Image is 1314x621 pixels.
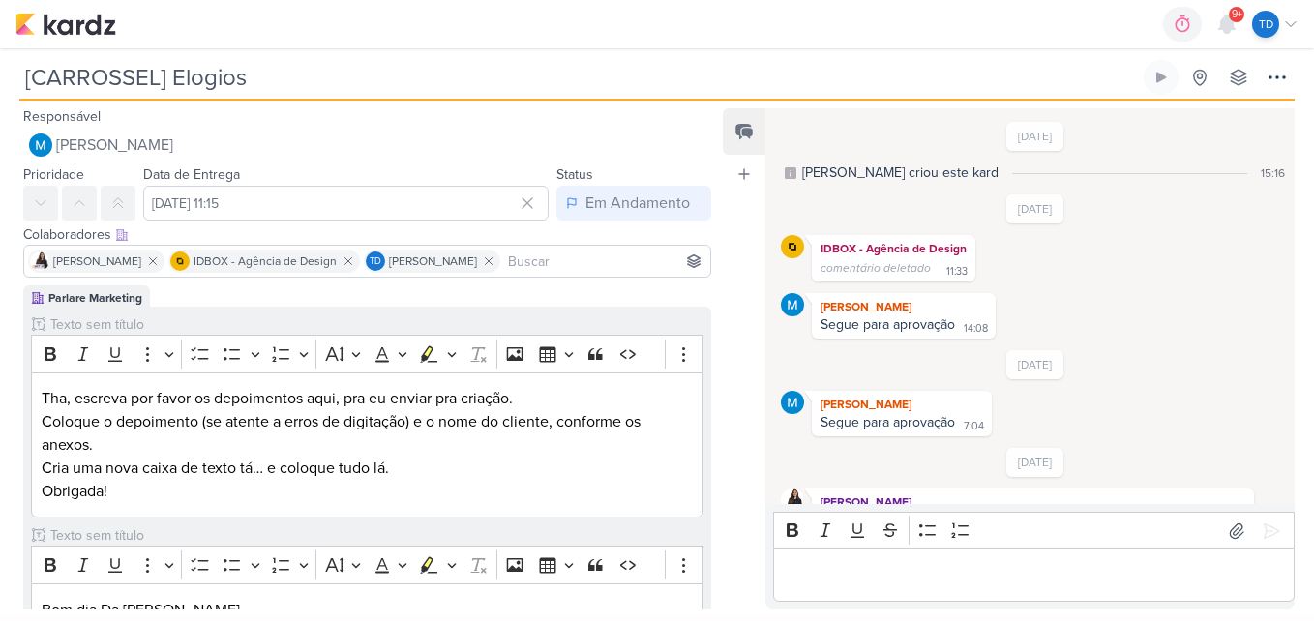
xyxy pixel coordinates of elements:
span: [PERSON_NAME] [53,252,141,270]
div: MARIANA criou este kard [802,163,999,183]
div: 7:04 [964,419,984,434]
img: MARIANA MIRANDA [781,293,804,316]
div: Editor editing area: main [31,372,703,518]
img: Amannda Primo [30,251,49,271]
p: Coloque o depoimento (se atente a erros de digitação) e o nome do cliente, conforme os anexos. [42,410,694,457]
div: 11:33 [946,264,968,280]
label: Status [556,166,593,183]
p: Td [1259,15,1273,33]
div: Segue para aprovação [821,414,955,430]
div: Editor toolbar [773,512,1295,549]
div: Editor toolbar [31,335,703,372]
input: Kard Sem Título [19,60,1140,95]
span: [PERSON_NAME] [389,252,477,270]
span: 9+ [1232,7,1242,22]
div: Este log é visível à todos no kard [785,167,796,179]
button: [PERSON_NAME] [23,128,711,163]
div: IDBOX - Agência de Design [816,239,971,258]
input: Select a date [143,186,549,221]
div: Colaboradores [23,224,711,245]
label: Prioridade [23,166,84,183]
img: MARIANA MIRANDA [781,391,804,414]
p: Tha, escreva por favor os depoimentos aqui, pra eu enviar pra criação. [42,387,694,410]
input: Buscar [504,250,706,273]
input: Texto sem título [46,314,703,335]
div: 15:16 [1261,164,1285,182]
img: IDBOX - Agência de Design [170,251,190,271]
img: IDBOX - Agência de Design [781,235,804,258]
label: Responsável [23,108,101,125]
div: Segue para aprovação [821,316,955,333]
div: Thais de carvalho [366,251,385,271]
p: Cria uma nova caixa de texto tá… e coloque tudo lá. Obrigada! [42,457,694,503]
div: [PERSON_NAME] [816,492,1250,512]
div: Ligar relógio [1153,70,1169,85]
span: IDBOX - Agência de Design [194,252,337,270]
div: Em Andamento [585,192,690,215]
img: kardz.app [15,13,116,36]
p: Td [370,257,381,267]
span: comentário deletado [821,261,931,275]
div: Editor editing area: main [773,548,1295,602]
div: Thais de carvalho [1252,11,1279,38]
input: Texto sem título [46,525,703,546]
div: [PERSON_NAME] [816,395,988,414]
img: MARIANA MIRANDA [29,133,52,157]
img: Amannda Primo [781,488,804,512]
label: Data de Entrega [143,166,240,183]
div: Editor toolbar [31,546,703,583]
button: Em Andamento [556,186,711,221]
div: 14:08 [964,321,988,337]
div: [PERSON_NAME] [816,297,992,316]
div: Parlare Marketing [48,289,142,307]
span: [PERSON_NAME] [56,133,173,157]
